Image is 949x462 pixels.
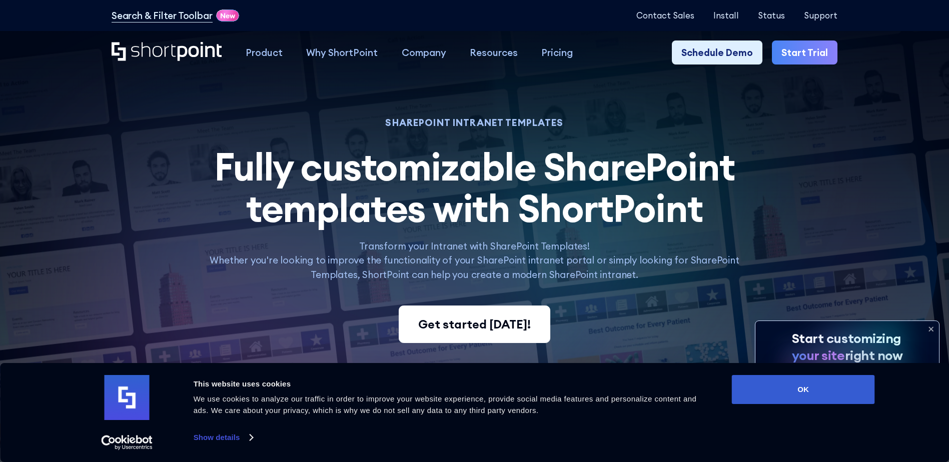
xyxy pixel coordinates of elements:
div: Why ShortPoint [306,45,378,59]
a: Resources [458,40,529,64]
div: Pricing [541,45,573,59]
p: Transform your Intranet with SharePoint Templates! Whether you're looking to improve the function... [197,239,752,281]
a: Support [804,10,837,20]
a: Search & Filter Toolbar [112,8,213,22]
a: Schedule Demo [672,40,762,64]
a: Home [112,42,222,62]
a: Get started [DATE]! [399,305,550,343]
span: Fully customizable SharePoint templates with ShortPoint [214,142,734,232]
div: Resources [470,45,518,59]
a: Company [390,40,458,64]
a: Install [713,10,739,20]
a: Why ShortPoint [295,40,390,64]
span: We use cookies to analyze our traffic in order to improve your website experience, provide social... [194,394,697,414]
div: Company [402,45,446,59]
h1: SHAREPOINT INTRANET TEMPLATES [197,118,752,127]
div: This website uses cookies [194,378,709,390]
a: Contact Sales [636,10,694,20]
div: Get started [DATE]! [418,315,531,333]
a: Usercentrics Cookiebot - opens in a new window [83,435,171,450]
img: logo [105,375,150,420]
button: OK [732,375,875,404]
div: Product [246,45,283,59]
a: Show details [194,430,253,445]
a: Status [758,10,785,20]
a: Product [234,40,294,64]
a: Start Trial [772,40,837,64]
a: Pricing [530,40,585,64]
